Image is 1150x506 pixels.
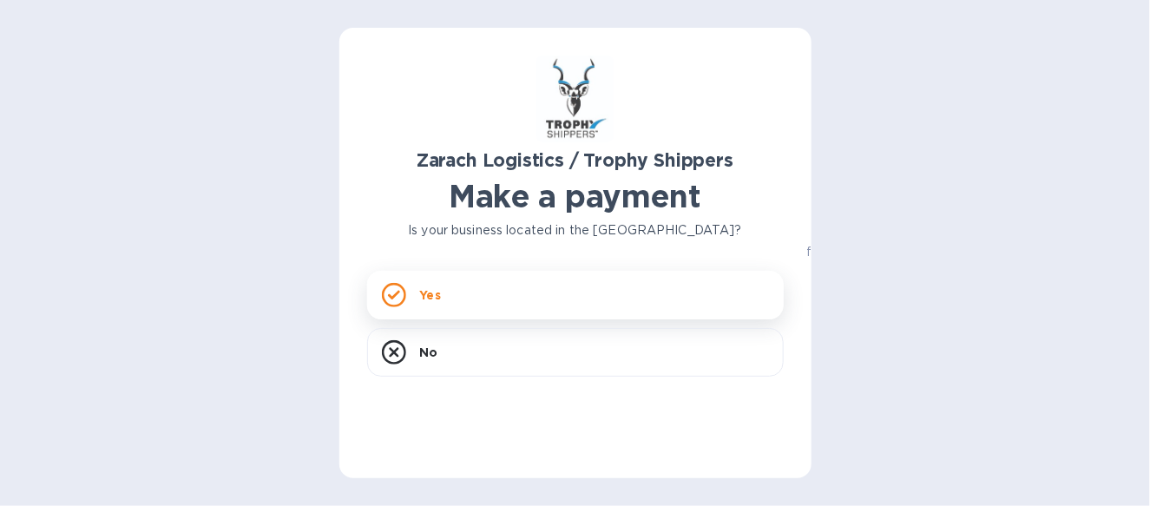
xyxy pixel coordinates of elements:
[420,286,441,304] p: Yes
[367,178,784,214] h1: Make a payment
[417,149,733,171] b: Zarach Logistics / Trophy Shippers
[367,221,784,240] p: Is your business located in the [GEOGRAPHIC_DATA]?
[420,344,438,361] p: No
